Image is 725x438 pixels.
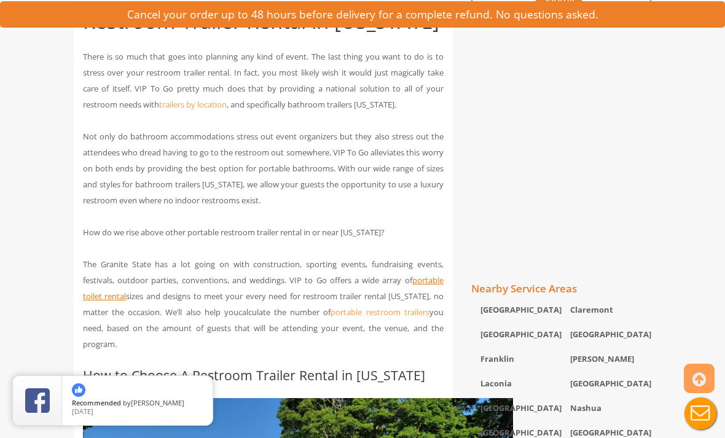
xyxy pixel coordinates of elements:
div: [GEOGRAPHIC_DATA] [471,300,562,324]
span: you need [83,307,444,334]
p: There is so much that goes into planning any kind of event. The last thing you want to do is to s... [83,49,444,112]
h1: Restroom Trailer Rental in [US_STATE] [83,10,444,33]
img: Review Rating [25,388,50,413]
button: Live Chat [676,389,725,438]
span: by [72,399,203,408]
div: [GEOGRAPHIC_DATA] [471,398,562,423]
p: The Granite State has a lot going on with construction, sporting events, fundraising events, fest... [83,256,444,352]
div: [GEOGRAPHIC_DATA] [561,324,651,349]
span: calculate the number of [238,307,331,318]
div: Laconia [471,373,562,398]
a: portable toilet rental [83,275,444,302]
span: [DATE] [72,407,93,416]
h2: How to Choose A Restroom Trailer Rental in [US_STATE] [83,368,444,382]
div: [GEOGRAPHIC_DATA] [471,324,562,349]
p: Not only do bathroom accommodations stress out event organizers but they also stress out the atte... [83,128,444,208]
h4: Nearby Service Areas [471,283,651,295]
div: Franklin [471,349,562,373]
span: [PERSON_NAME] [131,398,184,407]
img: thumbs up icon [72,383,85,397]
span: Recommended [72,398,121,407]
div: Claremont [561,300,651,324]
div: [PERSON_NAME] [561,349,651,373]
p: How do we rise above other portable restroom trailer rental in or near [US_STATE]? [83,224,444,240]
a: trailers by location [159,99,227,110]
a: portable restroom trailers [331,307,429,318]
div: [GEOGRAPHIC_DATA] [561,373,651,398]
div: Nashua [561,398,651,423]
